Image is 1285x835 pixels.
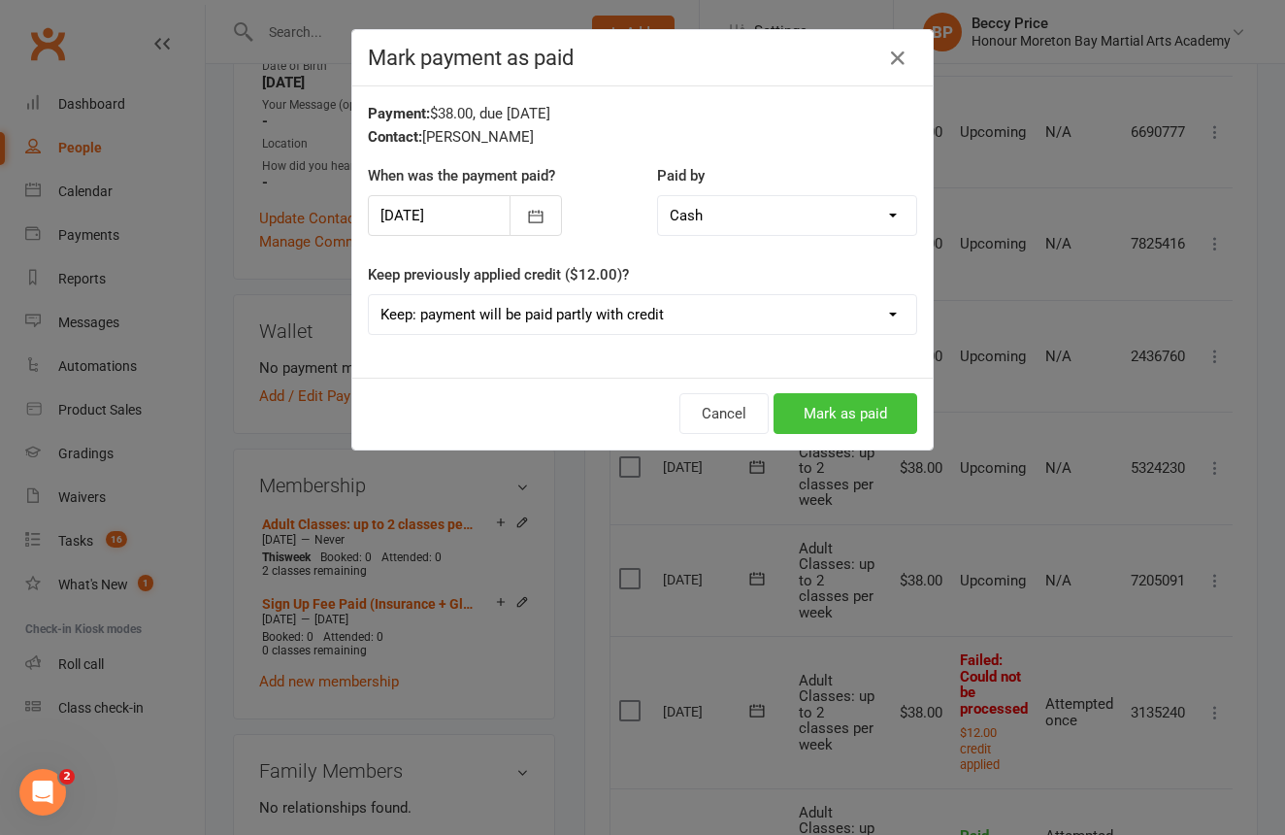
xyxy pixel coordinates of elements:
label: Keep previously applied credit ($12.00)? [368,263,629,286]
div: [PERSON_NAME] [368,125,917,149]
button: Close [882,43,913,74]
div: $38.00, due [DATE] [368,102,917,125]
label: When was the payment paid? [368,164,555,187]
strong: Contact: [368,128,422,146]
button: Cancel [679,393,769,434]
iframe: Intercom live chat [19,769,66,816]
h4: Mark payment as paid [368,46,917,70]
button: Mark as paid [774,393,917,434]
span: 2 [59,769,75,785]
strong: Payment: [368,105,430,122]
label: Paid by [657,164,705,187]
